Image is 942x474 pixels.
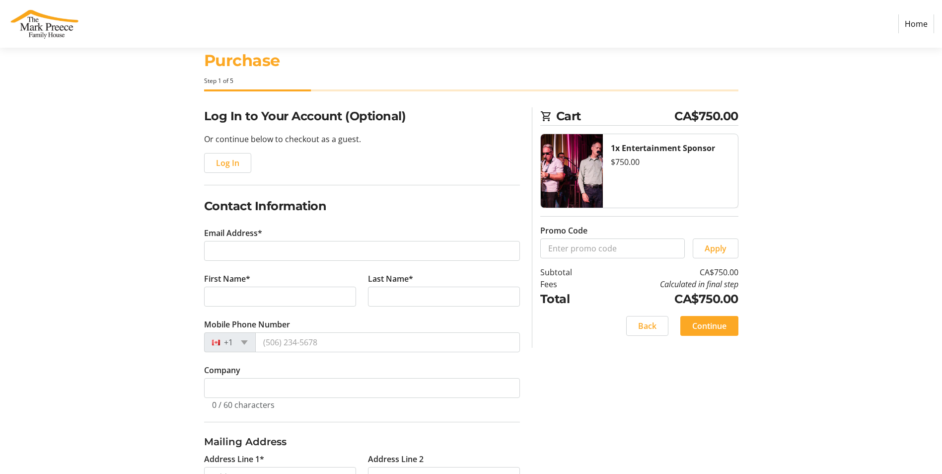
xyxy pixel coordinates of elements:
span: Back [638,320,656,332]
h2: Log In to Your Account (Optional) [204,107,520,125]
span: Cart [556,107,675,125]
span: Continue [692,320,726,332]
label: Last Name* [368,273,413,285]
h2: Contact Information [204,197,520,215]
a: Home [898,14,934,33]
strong: 1x Entertainment Sponsor [611,143,715,154]
td: Subtotal [540,266,597,278]
label: Mobile Phone Number [204,318,290,330]
label: Email Address* [204,227,262,239]
td: CA$750.00 [597,290,738,308]
div: $750.00 [611,156,730,168]
button: Continue [680,316,738,336]
h3: Mailing Address [204,434,520,449]
label: Address Line 2 [368,453,424,465]
p: Or continue below to checkout as a guest. [204,133,520,145]
button: Back [626,316,668,336]
button: Log In [204,153,251,173]
td: Fees [540,278,597,290]
td: CA$750.00 [597,266,738,278]
span: Log In [216,157,239,169]
h1: Purchase [204,49,738,73]
input: (506) 234-5678 [255,332,520,352]
label: Company [204,364,240,376]
span: CA$750.00 [674,107,738,125]
button: Apply [693,238,738,258]
input: Enter promo code [540,238,685,258]
div: Step 1 of 5 [204,77,738,85]
td: Total [540,290,597,308]
label: Promo Code [540,225,587,237]
tr-character-limit: 0 / 60 characters [212,399,275,410]
span: Apply [705,242,726,254]
label: Address Line 1* [204,453,264,465]
td: Calculated in final step [597,278,738,290]
img: Entertainment Sponsor [541,134,603,208]
label: First Name* [204,273,250,285]
img: The Mark Preece Family House's Logo [8,4,78,44]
